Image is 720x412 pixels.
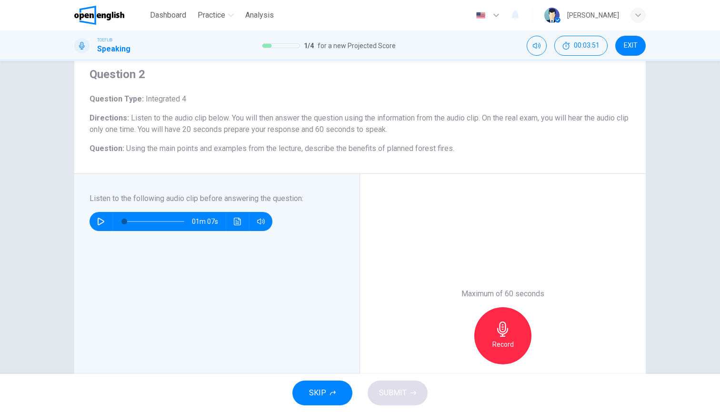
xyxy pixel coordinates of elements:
span: Analysis [245,10,274,21]
img: Profile picture [544,8,560,23]
span: Practice [198,10,225,21]
div: [PERSON_NAME] [567,10,619,21]
h6: Question Type : [90,93,630,105]
img: OpenEnglish logo [74,6,124,25]
span: for a new Projected Score [318,40,396,51]
h6: Maximum of 60 seconds [461,288,544,300]
div: Mute [527,36,547,56]
h6: Record [492,339,514,350]
span: EXIT [624,42,638,50]
span: 00:03:51 [574,42,600,50]
button: Click to see the audio transcription [230,212,245,231]
button: SKIP [292,381,352,405]
button: Analysis [241,7,278,24]
button: Record [474,307,531,364]
button: 00:03:51 [554,36,608,56]
button: EXIT [615,36,646,56]
h6: 0/60s [493,372,513,383]
h6: Question : [90,143,630,154]
span: Integrated 4 [144,94,186,103]
div: Hide [554,36,608,56]
span: TOEFL® [97,37,112,43]
h6: Directions : [90,112,630,135]
h4: Question 2 [90,67,630,82]
span: 1 / 4 [304,40,314,51]
a: OpenEnglish logo [74,6,146,25]
button: Practice [194,7,238,24]
span: Using the main points and examples from the lecture, describe the benefits of planned forest fires. [126,144,454,153]
span: Dashboard [150,10,186,21]
span: 01m 07s [192,212,226,231]
h6: Listen to the following audio clip before answering the question : [90,193,333,204]
h1: Speaking [97,43,130,55]
span: Listen to the audio clip below. You will then answer the question using the information from the ... [90,113,629,134]
span: SKIP [309,386,326,400]
button: Dashboard [146,7,190,24]
img: en [475,12,487,19]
